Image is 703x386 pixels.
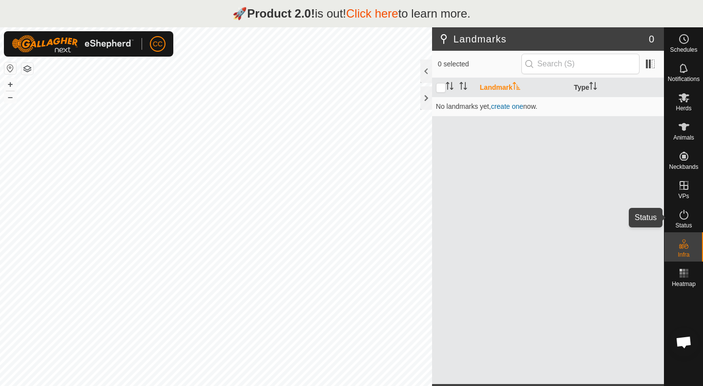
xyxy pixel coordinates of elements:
[476,78,570,97] th: Landmark
[675,223,692,228] span: Status
[570,78,664,97] th: Type
[589,83,597,91] p-sorticon: Activate to sort
[4,79,16,90] button: +
[491,102,523,110] a: create one
[4,62,16,74] button: Reset Map
[676,105,691,111] span: Herds
[670,47,697,53] span: Schedules
[459,83,467,91] p-sorticon: Activate to sort
[521,54,640,74] input: Search (S)
[669,164,698,170] span: Neckbands
[438,59,521,69] span: 0 selected
[673,135,694,141] span: Animals
[153,39,163,49] span: CC
[649,32,654,46] span: 0
[21,63,33,75] button: Map Layers
[672,281,696,287] span: Heatmap
[489,102,538,110] span: , now.
[669,327,699,357] div: Open chat
[346,7,398,20] a: Click here
[678,193,689,199] span: VPs
[678,252,689,258] span: Infra
[438,33,649,45] h2: Landmarks
[12,35,134,53] img: Gallagher Logo
[232,5,471,22] p: 🚀 is out! to learn more.
[4,91,16,103] button: –
[432,97,664,116] td: No landmarks yet
[446,83,454,91] p-sorticon: Activate to sort
[668,76,700,82] span: Notifications
[513,83,520,91] p-sorticon: Activate to sort
[247,7,315,20] strong: Product 2.0!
